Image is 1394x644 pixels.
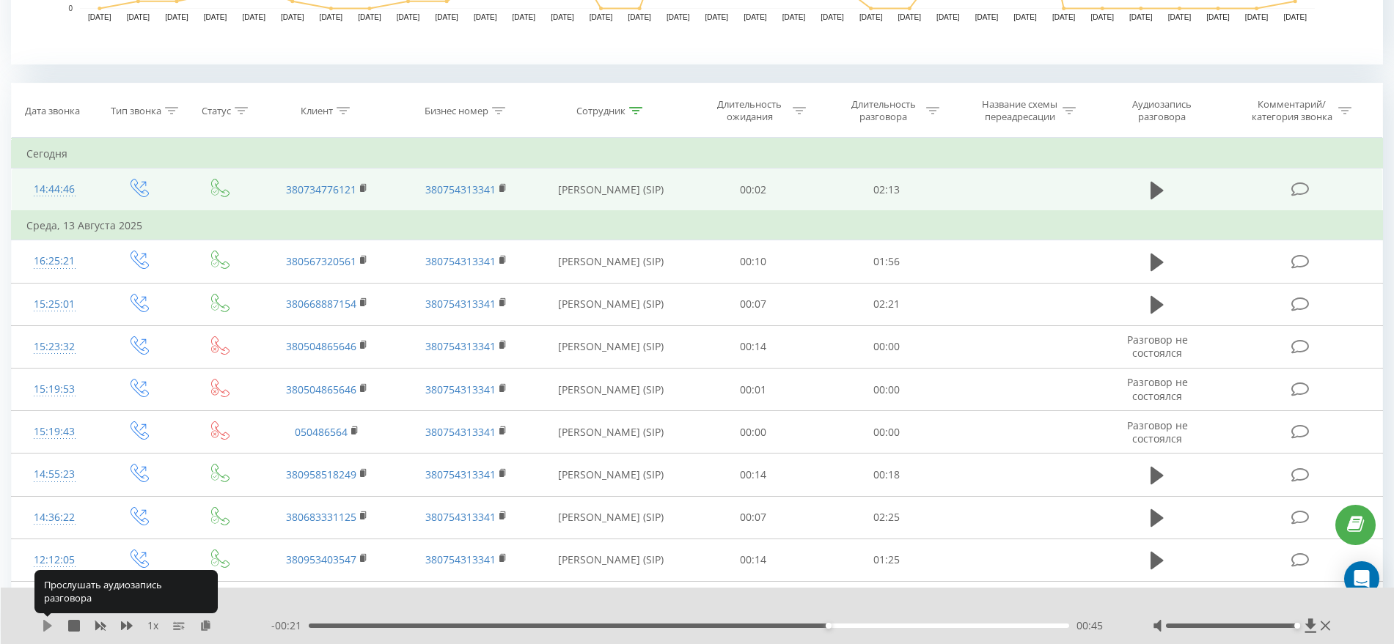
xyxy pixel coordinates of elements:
div: Длительность ожидания [711,98,789,123]
td: [PERSON_NAME] (SIP) [536,169,686,212]
div: Название схемы переадресации [980,98,1059,123]
div: Длительность разговора [844,98,922,123]
span: Разговор не состоялся [1127,333,1188,360]
text: [DATE] [782,13,806,21]
a: 380754313341 [425,182,496,196]
span: Разговор не состоялся [1127,375,1188,402]
text: [DATE] [667,13,690,21]
span: 1 x [147,618,158,633]
td: 00:10 [686,240,821,283]
td: 00:14 [686,325,821,368]
text: [DATE] [242,13,265,21]
td: 01:56 [820,240,954,283]
td: [PERSON_NAME] (SIP) [536,369,686,411]
div: Тип звонка [111,105,161,117]
td: 00:26 [820,581,954,623]
text: [DATE] [1013,13,1037,21]
a: 050486564 [295,425,348,439]
td: 00:18 [820,454,954,496]
div: 12:12:05 [26,546,82,574]
div: Статус [202,105,231,117]
text: [DATE] [551,13,574,21]
text: [DATE] [628,13,651,21]
a: 380734776121 [286,182,356,196]
a: 380567320561 [286,254,356,268]
td: [PERSON_NAME] (SIP) [536,325,686,368]
td: 00:00 [820,369,954,411]
a: 380754313341 [425,297,496,311]
td: 00:07 [686,283,821,325]
text: [DATE] [204,13,227,21]
td: 00:14 [686,454,821,496]
text: [DATE] [165,13,188,21]
span: Разговор не состоялся [1127,418,1188,445]
div: 15:25:01 [26,290,82,319]
a: 380754313341 [425,510,496,524]
td: [PERSON_NAME] (SIP) [536,538,686,581]
div: Аудиозапись разговора [1115,98,1210,123]
a: 380668887154 [286,297,356,311]
text: [DATE] [1206,13,1230,21]
text: [DATE] [590,13,613,21]
text: [DATE] [705,13,729,21]
div: 15:19:53 [26,375,82,404]
div: Прослушать аудиозапись разговора [34,570,218,613]
a: 380958518249 [286,467,356,481]
a: 380754313341 [425,552,496,566]
div: 15:23:32 [26,333,82,361]
div: 16:25:21 [26,247,82,275]
td: 02:21 [820,283,954,325]
text: [DATE] [1052,13,1076,21]
div: Accessibility label [826,623,832,629]
text: [DATE] [1245,13,1269,21]
div: Комментарий/категория звонка [1249,98,1335,123]
td: 00:07 [686,496,821,538]
div: 14:55:23 [26,460,82,489]
td: Среда, 13 Августа 2025 [12,211,1383,240]
td: 00:01 [686,369,821,411]
td: 00:02 [686,169,821,212]
text: [DATE] [474,13,497,21]
text: [DATE] [127,13,150,21]
a: 380754313341 [425,339,496,353]
text: 0 [68,4,73,12]
text: [DATE] [936,13,960,21]
text: [DATE] [859,13,883,21]
text: [DATE] [1129,13,1153,21]
text: [DATE] [281,13,304,21]
a: 380754313341 [425,425,496,439]
text: [DATE] [1283,13,1307,21]
td: [PERSON_NAME] (SIP) [536,581,686,623]
td: 00:13 [686,581,821,623]
text: [DATE] [1168,13,1192,21]
a: 380953403547 [286,552,356,566]
a: 380754313341 [425,467,496,481]
td: 02:25 [820,496,954,538]
td: [PERSON_NAME] (SIP) [536,240,686,283]
td: 00:00 [686,411,821,454]
text: [DATE] [975,13,999,21]
td: 00:14 [686,538,821,581]
div: Accessibility label [1294,623,1300,629]
td: [PERSON_NAME] (SIP) [536,454,686,496]
a: 380683331125 [286,510,356,524]
td: [PERSON_NAME] (SIP) [536,411,686,454]
td: [PERSON_NAME] (SIP) [536,283,686,325]
td: 00:00 [820,325,954,368]
div: 14:44:46 [26,175,82,204]
text: [DATE] [898,13,922,21]
text: [DATE] [435,13,458,21]
a: 380504865646 [286,339,356,353]
span: - 00:21 [271,618,309,633]
text: [DATE] [744,13,767,21]
div: Клиент [301,105,333,117]
text: [DATE] [1090,13,1114,21]
text: [DATE] [513,13,536,21]
div: 14:36:22 [26,503,82,532]
a: 380504865646 [286,382,356,396]
td: 00:00 [820,411,954,454]
td: Сегодня [12,139,1383,169]
div: Сотрудник [576,105,626,117]
div: 15:19:43 [26,418,82,446]
a: 380754313341 [425,254,496,268]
